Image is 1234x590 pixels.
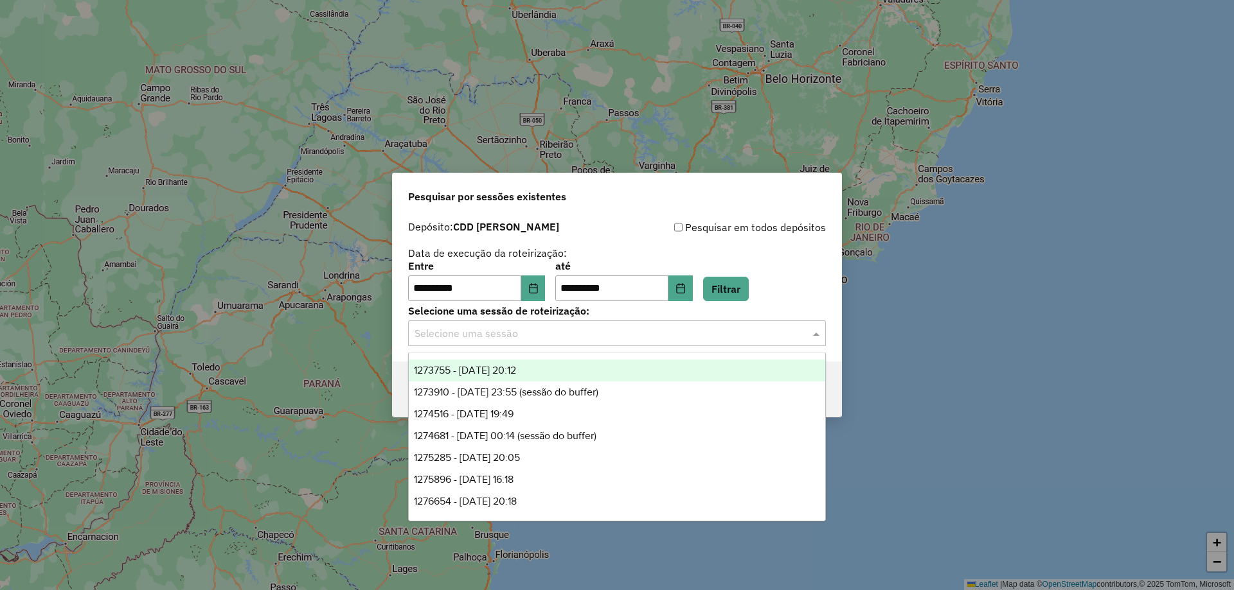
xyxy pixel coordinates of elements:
[414,365,516,376] span: 1273755 - [DATE] 20:12
[414,474,514,485] span: 1275896 - [DATE] 16:18
[617,220,826,235] div: Pesquisar em todos depósitos
[414,452,520,463] span: 1275285 - [DATE] 20:05
[408,352,826,521] ng-dropdown-panel: Options list
[414,408,514,419] span: 1274516 - [DATE] 19:49
[414,386,598,397] span: 1273910 - [DATE] 23:55 (sessão do buffer)
[668,275,693,301] button: Choose Date
[453,220,559,233] strong: CDD [PERSON_NAME]
[408,258,545,273] label: Entre
[408,189,566,204] span: Pesquisar por sessões existentes
[555,258,692,273] label: até
[414,496,517,507] span: 1276654 - [DATE] 20:18
[408,303,826,318] label: Selecione uma sessão de roteirização:
[703,277,749,301] button: Filtrar
[521,275,546,301] button: Choose Date
[414,430,596,441] span: 1274681 - [DATE] 00:14 (sessão do buffer)
[408,245,567,261] label: Data de execução da roteirização:
[408,219,559,234] label: Depósito:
